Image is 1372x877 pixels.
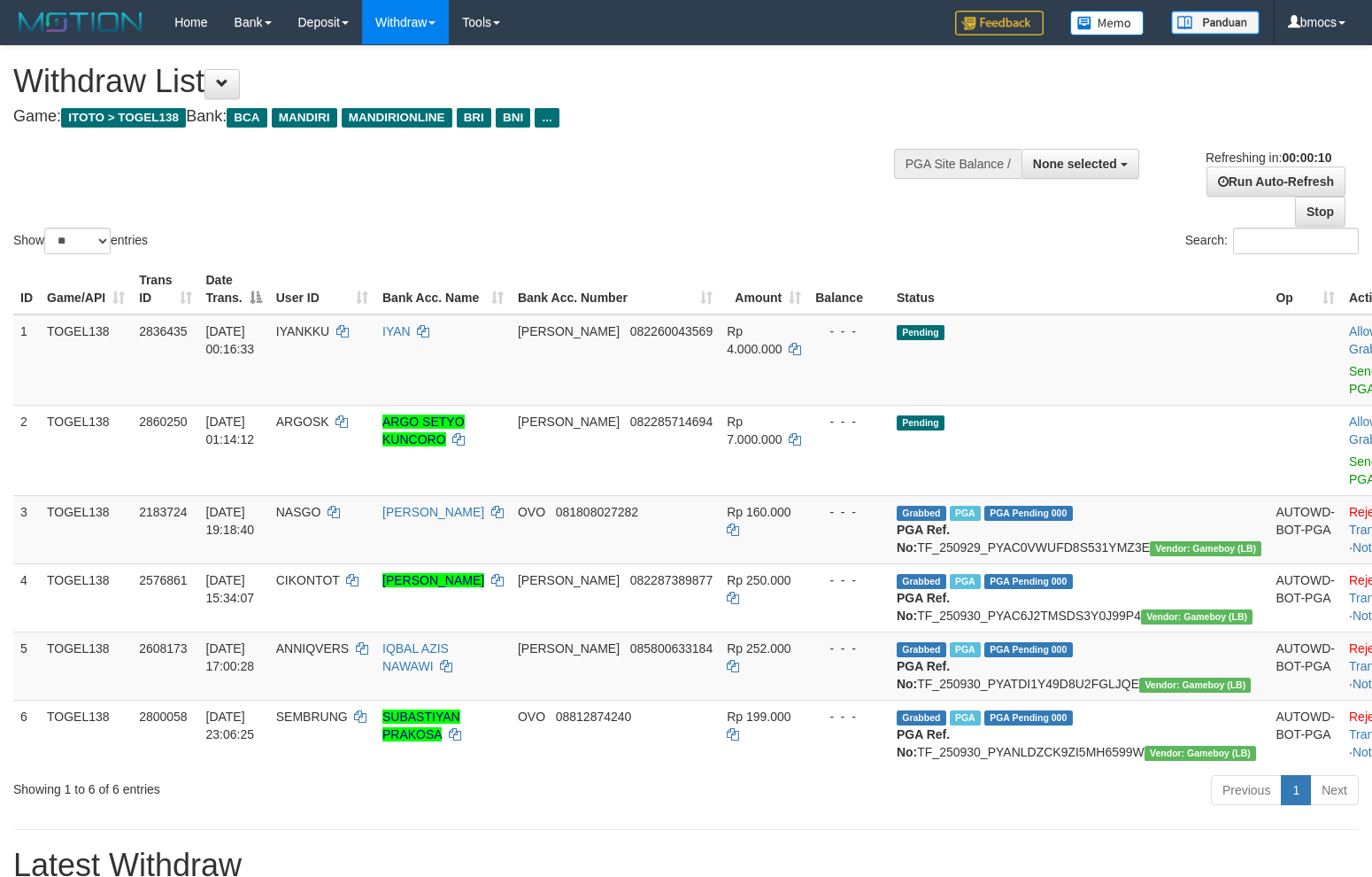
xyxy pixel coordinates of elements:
[815,413,883,431] div: - - -
[815,708,883,726] div: - - -
[227,108,266,128] span: BCA
[269,264,375,314] th: User ID: activate to sort column ascending
[382,505,484,519] a: [PERSON_NAME]
[40,264,132,314] th: Game/API: activate to sort column ascending
[1295,197,1345,227] a: Stop
[382,710,460,741] a: SUBASTIYAN PRAKOSA
[61,108,186,128] span: ITOTO > TOGEL138
[630,324,713,338] span: Copy 082260043569 to clipboard
[139,324,188,338] span: 2836435
[518,641,620,656] span: [PERSON_NAME]
[518,505,545,519] span: OVO
[950,642,981,657] span: Marked by bmocs
[950,574,981,589] span: Marked by bmocs
[276,324,329,338] span: IYANKKU
[984,506,1073,521] span: PGA Pending
[518,415,620,429] span: [PERSON_NAME]
[984,574,1073,589] span: PGA Pending
[1310,775,1359,805] a: Next
[1150,541,1261,556] span: Vendor URL: https://dashboard.q2checkout.com/secure
[375,264,511,314] th: Bank Acc. Name: activate to sort column ascending
[897,659,950,691] b: PGA Ref. No:
[139,505,188,519] span: 2183724
[206,505,255,537] span: [DATE] 19:18:40
[1268,264,1342,314] th: Op: activate to sort column ascending
[950,506,981,521] span: Marked by bmocs
[342,108,452,128] span: MANDIRIONLINE
[199,264,269,314] th: Date Trans.: activate to sort column descending
[382,641,449,673] a: IQBAL AZIS NAWAWI
[808,264,890,314] th: Balance
[13,773,559,798] div: Showing 1 to 6 of 6 entries
[13,228,148,254] label: Show entries
[897,574,946,589] span: Grabbed
[139,641,188,656] span: 2608173
[1233,228,1359,254] input: Search:
[897,415,944,431] span: Pending
[815,571,883,589] div: - - -
[1268,495,1342,563] td: AUTOWD-BOT-PGA
[13,563,40,632] td: 4
[40,563,132,632] td: TOGEL138
[40,700,132,768] td: TOGEL138
[890,495,1268,563] td: TF_250929_PYAC0VWUFD8S531YMZ3E
[206,641,255,673] span: [DATE] 17:00:28
[727,324,782,356] span: Rp 4.000.000
[13,9,148,35] img: MOTION_logo.png
[556,505,638,519] span: Copy 081808027282 to clipboard
[894,149,1021,179] div: PGA Site Balance /
[276,415,329,429] span: ARGOSK
[897,591,950,623] b: PGA Ref. No:
[984,710,1073,726] span: PGA Pending
[40,405,132,495] td: TOGEL138
[139,573,188,587] span: 2576861
[897,325,944,340] span: Pending
[815,640,883,657] div: - - -
[382,415,465,446] a: ARGO SETYO KUNCORO
[382,573,484,587] a: [PERSON_NAME]
[1206,167,1345,197] a: Run Auto-Refresh
[1141,609,1253,625] span: Vendor URL: https://dashboard.q2checkout.com/secure
[897,506,946,521] span: Grabbed
[630,415,713,429] span: Copy 082285714694 to clipboard
[1268,563,1342,632] td: AUTOWD-BOT-PGA
[815,503,883,521] div: - - -
[13,264,40,314] th: ID
[1171,11,1260,35] img: panduan.png
[276,573,340,587] span: CIKONTOT
[720,264,808,314] th: Amount: activate to sort column ascending
[518,710,545,724] span: OVO
[206,324,255,356] span: [DATE] 00:16:33
[950,710,981,726] span: Marked by bmocs
[13,700,40,768] td: 6
[496,108,530,128] span: BNI
[727,641,790,656] span: Rp 252.000
[40,495,132,563] td: TOGEL138
[984,642,1073,657] span: PGA Pending
[1282,151,1331,165] strong: 00:00:10
[890,563,1268,632] td: TF_250930_PYAC6J2TMSDS3Y0J99P4
[206,573,255,605] span: [DATE] 15:34:07
[276,710,348,724] span: SEMBRUNG
[13,495,40,563] td: 3
[139,710,188,724] span: 2800058
[815,322,883,340] div: - - -
[13,108,897,126] h4: Game: Bank:
[890,264,1268,314] th: Status
[44,228,111,254] select: Showentries
[382,324,411,338] a: IYAN
[1145,746,1256,761] span: Vendor URL: https://dashboard.q2checkout.com/secure
[13,405,40,495] td: 2
[727,415,782,446] span: Rp 7.000.000
[1033,157,1117,171] span: None selected
[727,505,790,519] span: Rp 160.000
[535,108,559,128] span: ...
[13,314,40,406] td: 1
[206,710,255,741] span: [DATE] 23:06:25
[955,11,1044,35] img: Feedback.jpg
[897,642,946,657] span: Grabbed
[890,632,1268,700] td: TF_250930_PYATDI1Y49D8U2FGLJQE
[1268,632,1342,700] td: AUTOWD-BOT-PGA
[897,727,950,759] b: PGA Ref. No:
[272,108,337,128] span: MANDIRI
